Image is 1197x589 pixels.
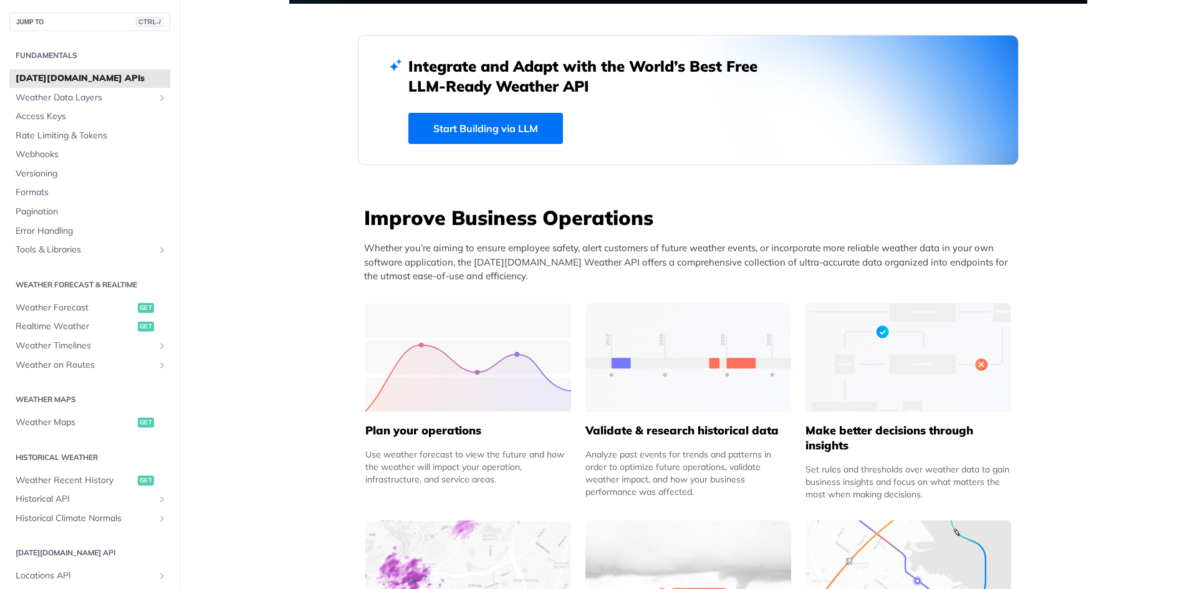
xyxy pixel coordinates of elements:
[16,72,167,85] span: [DATE][DOMAIN_NAME] APIs
[16,110,167,123] span: Access Keys
[805,423,1011,453] h5: Make better decisions through insights
[9,222,170,241] a: Error Handling
[16,130,167,142] span: Rate Limiting & Tokens
[365,303,571,412] img: 39565e8-group-4962x.svg
[9,299,170,317] a: Weather Forecastget
[408,56,776,96] h2: Integrate and Adapt with the World’s Best Free LLM-Ready Weather API
[16,302,135,314] span: Weather Forecast
[9,413,170,432] a: Weather Mapsget
[408,113,563,144] a: Start Building via LLM
[9,127,170,145] a: Rate Limiting & Tokens
[9,12,170,31] button: JUMP TOCTRL-/
[9,145,170,164] a: Webhooks
[16,244,154,256] span: Tools & Libraries
[9,452,170,463] h2: Historical Weather
[585,423,791,438] h5: Validate & research historical data
[138,476,154,486] span: get
[16,225,167,237] span: Error Handling
[157,514,167,524] button: Show subpages for Historical Climate Normals
[805,303,1011,412] img: a22d113-group-496-32x.svg
[157,571,167,581] button: Show subpages for Locations API
[157,360,167,370] button: Show subpages for Weather on Routes
[9,241,170,259] a: Tools & LibrariesShow subpages for Tools & Libraries
[9,183,170,202] a: Formats
[9,165,170,183] a: Versioning
[9,107,170,126] a: Access Keys
[16,359,154,371] span: Weather on Routes
[16,416,135,429] span: Weather Maps
[9,89,170,107] a: Weather Data LayersShow subpages for Weather Data Layers
[365,423,571,438] h5: Plan your operations
[364,204,1019,231] h3: Improve Business Operations
[9,203,170,221] a: Pagination
[157,494,167,504] button: Show subpages for Historical API
[157,245,167,255] button: Show subpages for Tools & Libraries
[9,356,170,375] a: Weather on RoutesShow subpages for Weather on Routes
[9,509,170,528] a: Historical Climate NormalsShow subpages for Historical Climate Normals
[585,448,791,498] div: Analyze past events for trends and patterns in order to optimize future operations, validate weat...
[16,186,167,199] span: Formats
[138,322,154,332] span: get
[16,512,154,525] span: Historical Climate Normals
[16,148,167,161] span: Webhooks
[16,570,154,582] span: Locations API
[9,69,170,88] a: [DATE][DOMAIN_NAME] APIs
[16,320,135,333] span: Realtime Weather
[9,337,170,355] a: Weather TimelinesShow subpages for Weather Timelines
[16,340,154,352] span: Weather Timelines
[9,279,170,290] h2: Weather Forecast & realtime
[138,418,154,428] span: get
[9,317,170,336] a: Realtime Weatherget
[157,341,167,351] button: Show subpages for Weather Timelines
[138,303,154,313] span: get
[9,471,170,490] a: Weather Recent Historyget
[805,463,1011,500] div: Set rules and thresholds over weather data to gain business insights and focus on what matters th...
[16,92,154,104] span: Weather Data Layers
[365,448,571,486] div: Use weather forecast to view the future and how the weather will impact your operation, infrastru...
[9,490,170,509] a: Historical APIShow subpages for Historical API
[9,394,170,405] h2: Weather Maps
[16,474,135,487] span: Weather Recent History
[157,93,167,103] button: Show subpages for Weather Data Layers
[585,303,791,412] img: 13d7ca0-group-496-2.svg
[16,168,167,180] span: Versioning
[16,206,167,218] span: Pagination
[9,50,170,61] h2: Fundamentals
[136,17,163,27] span: CTRL-/
[9,547,170,558] h2: [DATE][DOMAIN_NAME] API
[16,493,154,505] span: Historical API
[364,241,1019,284] p: Whether you’re aiming to ensure employee safety, alert customers of future weather events, or inc...
[9,567,170,585] a: Locations APIShow subpages for Locations API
